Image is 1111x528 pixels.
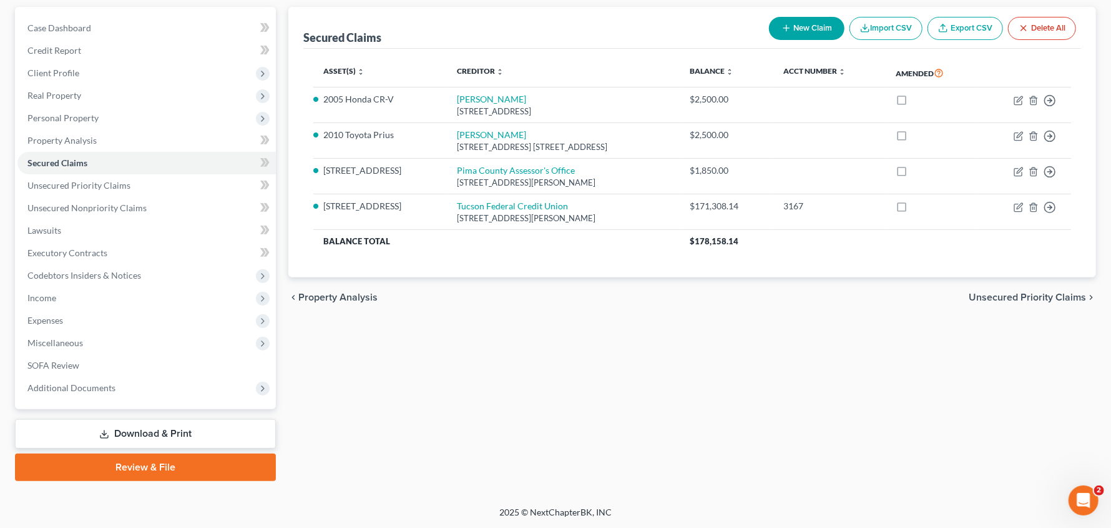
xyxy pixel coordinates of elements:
[457,212,670,224] div: [STREET_ADDRESS][PERSON_NAME]
[17,354,276,377] a: SOFA Review
[690,200,763,212] div: $171,308.14
[323,200,437,212] li: [STREET_ADDRESS]
[1069,486,1099,516] iframe: Intercom live chat
[27,67,79,78] span: Client Profile
[457,106,670,117] div: [STREET_ADDRESS]
[27,112,99,123] span: Personal Property
[17,129,276,152] a: Property Analysis
[969,292,1096,302] button: Unsecured Priority Claims chevron_right
[849,17,923,40] button: Import CSV
[457,66,504,76] a: Creditor unfold_more
[457,94,526,104] a: [PERSON_NAME]
[323,93,437,106] li: 2005 Honda CR-V
[323,129,437,141] li: 2010 Toyota Prius
[1094,486,1104,496] span: 2
[1086,292,1096,302] i: chevron_right
[27,180,130,191] span: Unsecured Priority Claims
[27,202,147,213] span: Unsecured Nonpriority Claims
[298,292,378,302] span: Property Analysis
[27,270,141,281] span: Codebtors Insiders & Notices
[15,454,276,481] a: Review & File
[27,360,79,371] span: SOFA Review
[457,165,575,176] a: Pima County Assessor's Office
[27,22,91,33] span: Case Dashboard
[690,164,763,177] div: $1,850.00
[27,292,56,303] span: Income
[17,39,276,62] a: Credit Report
[17,197,276,219] a: Unsecured Nonpriority Claims
[288,292,378,302] button: chevron_left Property Analysis
[27,382,115,393] span: Additional Documents
[769,17,844,40] button: New Claim
[690,66,733,76] a: Balance unfold_more
[17,17,276,39] a: Case Dashboard
[927,17,1003,40] a: Export CSV
[17,219,276,242] a: Lawsuits
[303,30,381,45] div: Secured Claims
[288,292,298,302] i: chevron_left
[457,177,670,189] div: [STREET_ADDRESS][PERSON_NAME]
[27,135,97,146] span: Property Analysis
[27,225,61,236] span: Lawsuits
[27,315,63,326] span: Expenses
[17,242,276,264] a: Executory Contracts
[323,66,365,76] a: Asset(s) unfold_more
[313,230,680,252] th: Balance Total
[27,90,81,101] span: Real Property
[838,68,846,76] i: unfold_more
[27,45,81,56] span: Credit Report
[17,174,276,197] a: Unsecured Priority Claims
[726,68,733,76] i: unfold_more
[15,419,276,449] a: Download & Print
[783,66,846,76] a: Acct Number unfold_more
[1008,17,1076,40] button: Delete All
[357,68,365,76] i: unfold_more
[323,164,437,177] li: [STREET_ADDRESS]
[496,68,504,76] i: unfold_more
[457,201,568,211] a: Tucson Federal Credit Union
[886,59,979,87] th: Amended
[457,141,670,153] div: [STREET_ADDRESS] [STREET_ADDRESS]
[690,93,763,106] div: $2,500.00
[27,157,87,168] span: Secured Claims
[457,129,526,140] a: [PERSON_NAME]
[969,292,1086,302] span: Unsecured Priority Claims
[690,236,738,246] span: $178,158.14
[783,200,876,212] div: 3167
[27,337,83,348] span: Miscellaneous
[690,129,763,141] div: $2,500.00
[27,247,107,258] span: Executory Contracts
[17,152,276,174] a: Secured Claims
